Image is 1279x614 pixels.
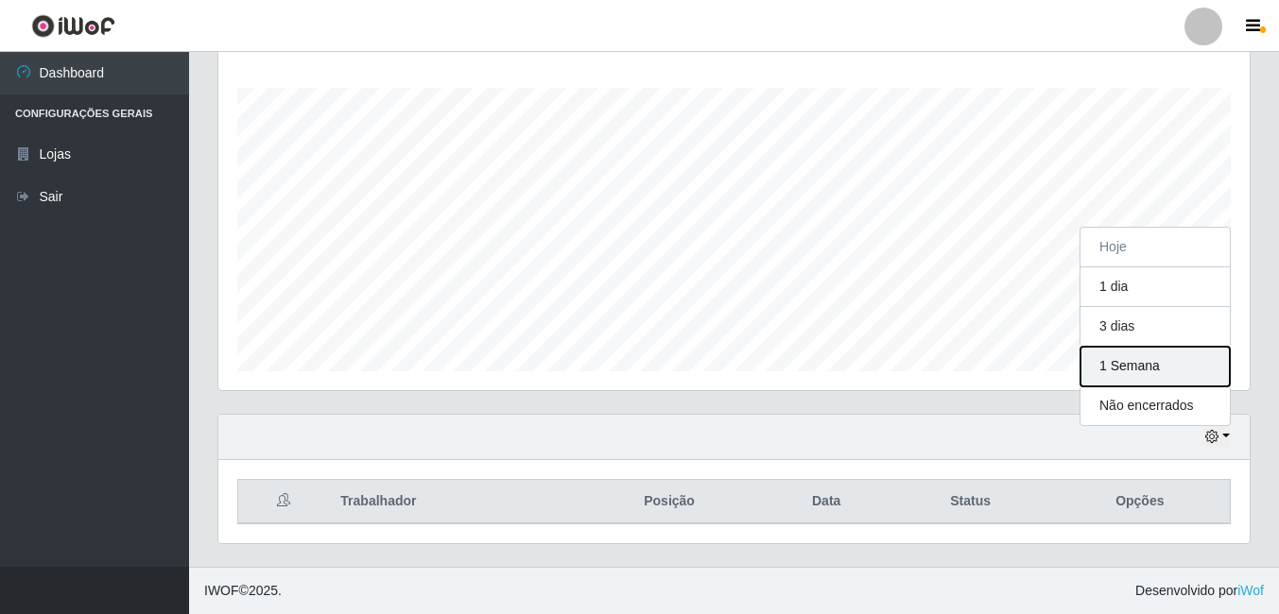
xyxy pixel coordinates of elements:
[1080,307,1230,347] button: 3 dias
[577,480,761,524] th: Posição
[204,583,239,598] span: IWOF
[31,14,115,38] img: CoreUI Logo
[1080,228,1230,267] button: Hoje
[1135,581,1264,601] span: Desenvolvido por
[891,480,1050,524] th: Status
[1050,480,1231,524] th: Opções
[204,581,282,601] span: © 2025 .
[1080,386,1230,425] button: Não encerrados
[1080,347,1230,386] button: 1 Semana
[762,480,891,524] th: Data
[329,480,577,524] th: Trabalhador
[1080,267,1230,307] button: 1 dia
[1237,583,1264,598] a: iWof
